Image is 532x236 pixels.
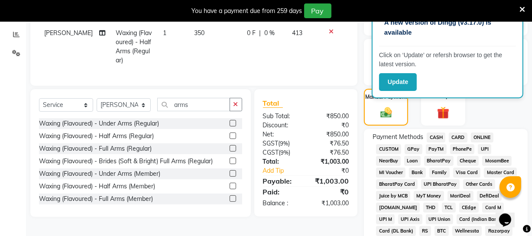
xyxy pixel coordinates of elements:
span: 1 [163,29,166,37]
span: 9% [281,149,289,156]
span: MI Voucher [376,168,405,178]
span: NearBuy [376,156,401,166]
span: Card M [482,203,504,213]
p: Click on ‘Update’ or refersh browser to get the latest version. [379,51,516,69]
div: ₹0 [306,187,355,197]
span: Waxing (Flavoured) - Half Arms (Regular) [116,29,152,64]
div: Waxing (Flavoured) - Under Arms (Member) [39,169,160,178]
span: UPI Union [426,214,453,224]
span: THD [423,203,438,213]
span: Card (DL Bank) [376,226,416,236]
span: MyT Money [414,191,444,201]
div: ₹0 [306,121,355,130]
span: UPI Axis [398,214,422,224]
span: PhonePe [450,144,475,154]
span: | [259,29,261,38]
span: 0 % [264,29,275,38]
span: Bank [409,168,426,178]
span: CASH [427,133,445,142]
span: Visa Card [453,168,481,178]
div: ₹0 [314,166,355,175]
span: BharatPay Card [376,179,418,189]
div: Waxing (Flavoured) - Under Arms (Regular) [39,119,159,128]
div: Waxing (Flavoured) - Full Arms (Member) [39,194,153,204]
span: 9% [280,140,289,147]
span: DefiDeal [477,191,502,201]
input: Search or Scan [157,98,230,111]
span: Master Card [484,168,517,178]
div: ₹76.50 [306,139,355,148]
div: ₹1,003.00 [306,157,355,166]
span: RS [419,226,431,236]
span: Card (Indian Bank) [457,214,504,224]
span: PayTM [426,144,447,154]
iframe: chat widget [496,201,523,227]
div: Waxing (Flavoured) - Half Arms (Member) [39,182,155,191]
span: CGST [263,149,279,156]
span: Payment Methods [373,133,423,142]
div: Paid: [256,187,306,197]
span: MosamBee [482,156,512,166]
span: Wellnessta [452,226,482,236]
div: ( ) [256,139,306,148]
div: ₹850.00 [306,130,355,139]
div: Waxing (Flavoured) - Brides (Soft & Bright) Full Arms (Regular) [39,157,213,166]
span: Total [263,99,283,108]
span: 413 [292,29,302,37]
span: Family [429,168,450,178]
span: Cheque [457,156,479,166]
span: Loan [404,156,421,166]
div: ₹1,003.00 [306,199,355,208]
div: Payable: [256,176,306,186]
span: TCL [442,203,456,213]
span: Razorpay [485,226,513,236]
button: Update [379,73,417,91]
div: ₹850.00 [306,112,355,121]
div: Sub Total: [256,112,306,121]
span: [PERSON_NAME] [44,29,93,37]
div: Waxing (Flavoured) - Full Arms (Regular) [39,144,152,153]
img: _gift.svg [433,105,453,120]
span: CUSTOM [376,144,401,154]
span: 0 F [247,29,256,38]
div: Total: [256,157,306,166]
span: SGST [263,139,279,147]
span: CEdge [459,203,479,213]
img: _cash.svg [377,106,396,120]
span: UPI [478,144,491,154]
span: [DOMAIN_NAME] [376,203,420,213]
span: BTC [435,226,449,236]
div: Discount: [256,121,306,130]
div: Net: [256,130,306,139]
div: ₹76.50 [306,148,355,157]
div: ( ) [256,148,306,157]
span: Juice by MCB [376,191,410,201]
div: You have a payment due from 259 days [192,6,302,16]
label: Manual Payment [365,93,407,101]
button: Pay [304,3,331,18]
span: ONLINE [471,133,493,142]
div: ₹1,003.00 [306,176,355,186]
span: 350 [194,29,204,37]
div: Balance : [256,199,306,208]
span: MariDeal [448,191,474,201]
span: UPI BharatPay [421,179,460,189]
a: Add Tip [256,166,314,175]
span: UPI M [376,214,395,224]
span: GPay [405,144,422,154]
span: CARD [449,133,467,142]
div: Waxing (Flavoured) - Half Arms (Regular) [39,132,154,141]
span: Other Cards [463,179,495,189]
span: BharatPay [424,156,454,166]
p: A new version of Dingg (v3.17.0) is available [384,18,511,37]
